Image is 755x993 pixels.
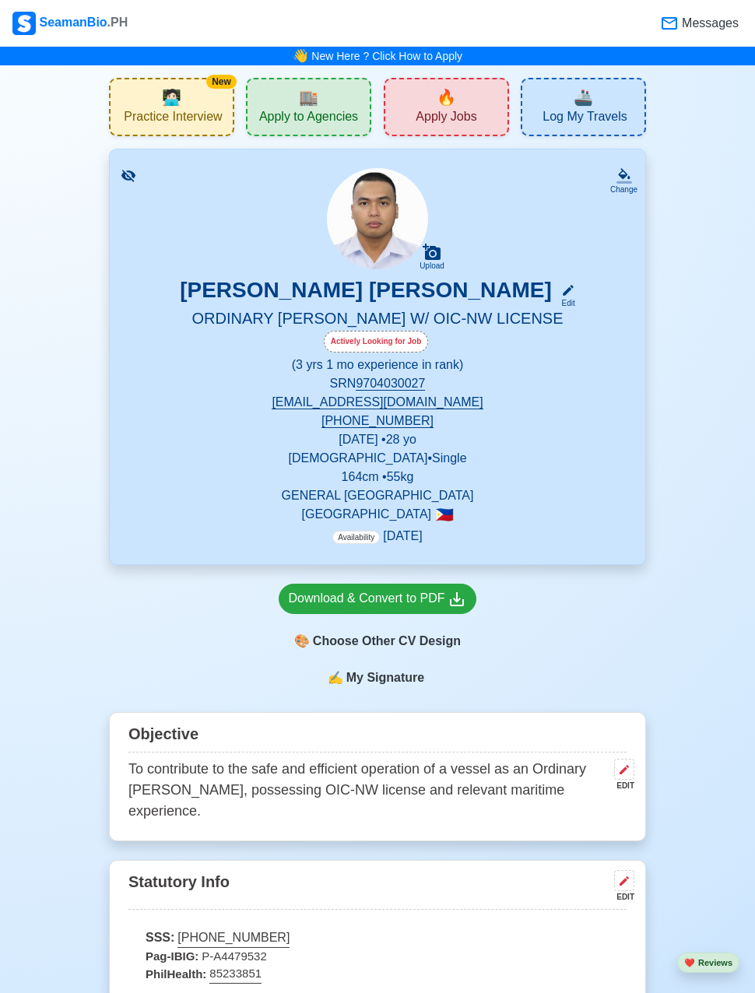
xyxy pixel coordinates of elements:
[332,527,422,546] p: [DATE]
[128,948,627,966] p: P-A4479532
[290,45,310,67] span: bell
[684,958,695,967] span: heart
[332,531,380,544] span: Availability
[343,668,427,687] span: My Signature
[146,928,174,947] span: SSS:
[437,86,456,109] span: new
[608,891,634,903] div: EDIT
[311,50,462,62] a: New Here ? Click How to Apply
[128,867,627,910] div: Statutory Info
[299,86,318,109] span: agencies
[128,719,627,753] div: Objective
[128,505,627,524] p: [GEOGRAPHIC_DATA]
[180,277,552,309] h3: [PERSON_NAME] [PERSON_NAME]
[12,12,36,35] img: Logo
[324,331,429,353] div: Actively Looking for Job
[162,86,181,109] span: interview
[555,297,575,309] div: Edit
[294,632,310,651] span: paint
[128,430,627,449] p: [DATE] • 28 yo
[128,449,627,468] p: [DEMOGRAPHIC_DATA] • Single
[12,12,128,35] div: SeamanBio
[107,16,128,29] span: .PH
[677,953,739,974] button: heartReviews
[543,109,627,128] span: Log My Travels
[128,309,627,331] h5: ORDINARY [PERSON_NAME] W/ OIC-NW LICENSE
[128,356,627,374] p: (3 yrs 1 mo experience in rank)
[259,109,358,128] span: Apply to Agencies
[206,75,237,89] div: New
[279,584,477,614] a: Download & Convert to PDF
[146,966,206,984] span: PhilHealth:
[416,109,476,128] span: Apply Jobs
[610,184,637,195] div: Change
[679,14,739,33] span: Messages
[279,626,477,656] div: Choose Other CV Design
[146,948,198,966] span: Pag-IBIG:
[128,468,627,486] p: 164 cm • 55 kg
[574,86,593,109] span: travel
[328,668,343,687] span: sign
[128,374,627,393] p: SRN
[420,261,444,271] div: Upload
[608,780,634,791] div: EDIT
[289,589,467,609] div: Download & Convert to PDF
[128,759,608,822] p: To contribute to the safe and efficient operation of a vessel as an Ordinary [PERSON_NAME], posse...
[128,486,627,505] p: GENERAL [GEOGRAPHIC_DATA]
[124,109,222,128] span: Practice Interview
[435,507,454,522] span: 🇵🇭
